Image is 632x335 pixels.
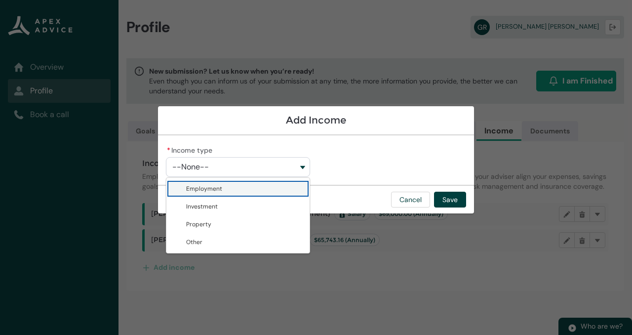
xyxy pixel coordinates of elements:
span: --None-- [172,163,209,171]
button: Save [434,192,466,208]
h1: Add Income [166,114,466,126]
abbr: required [167,146,170,155]
button: Cancel [391,192,430,208]
div: Income type [166,177,310,253]
label: Income type [166,143,216,155]
button: Income type [166,157,310,177]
